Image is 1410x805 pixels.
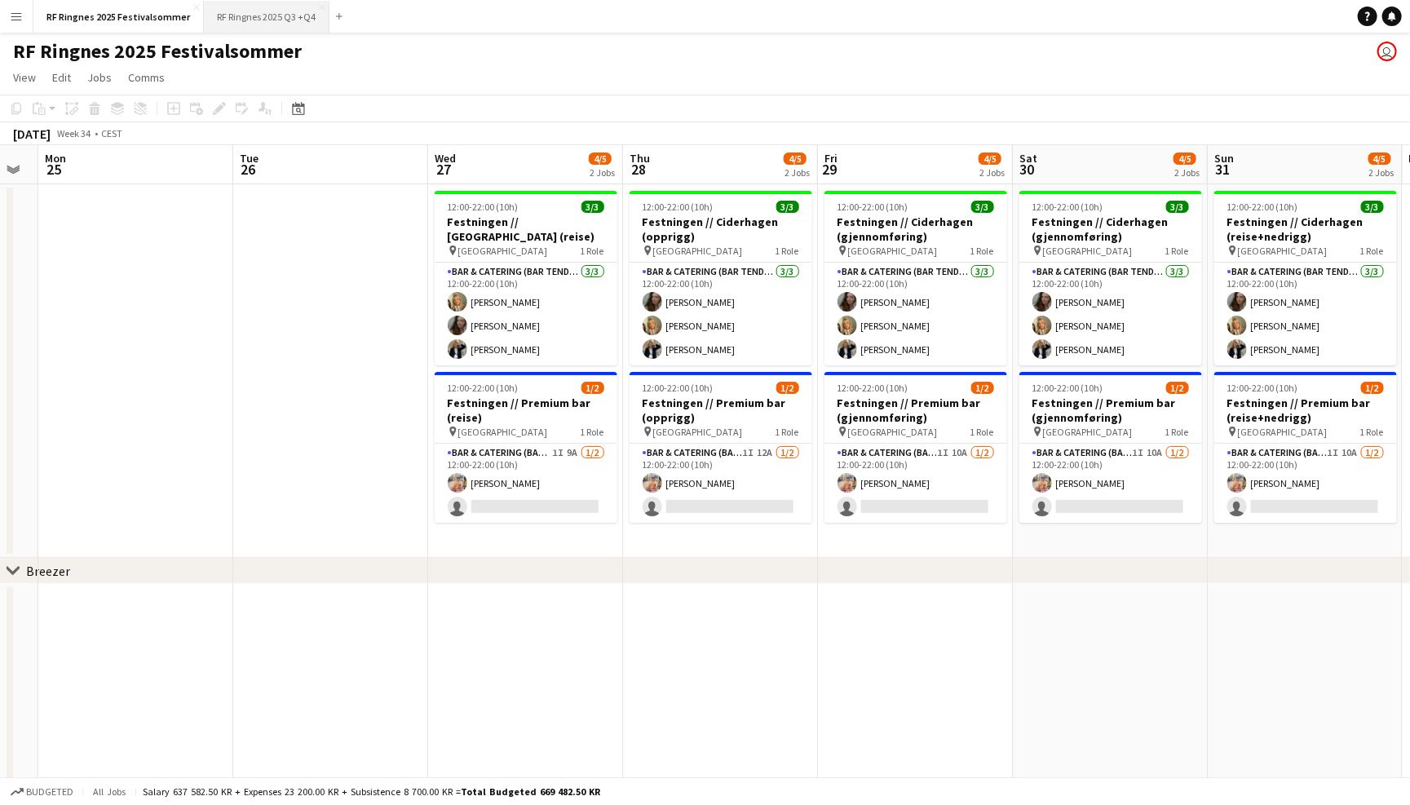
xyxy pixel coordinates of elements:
span: 1 Role [1360,245,1384,257]
app-card-role: Bar & Catering (Bar Tender)1I12A1/212:00-22:00 (10h)[PERSON_NAME] [630,444,812,523]
h3: Festningen // Premium bar (gjennomføring) [1019,396,1202,425]
span: [GEOGRAPHIC_DATA] [458,245,548,257]
span: 3/3 [1361,201,1384,213]
button: RF Ringnes 2025 Festivalsommer [33,1,204,33]
app-job-card: 12:00-22:00 (10h)1/2Festningen // Premium bar (reise+nedrigg) [GEOGRAPHIC_DATA]1 RoleBar & Cateri... [1214,372,1397,523]
app-card-role: Bar & Catering (Bar Tender)3/312:00-22:00 (10h)[PERSON_NAME][PERSON_NAME][PERSON_NAME] [435,263,617,365]
span: 3/3 [971,201,994,213]
a: Jobs [81,67,118,88]
span: Edit [52,70,71,85]
span: Mon [45,151,66,166]
span: 12:00-22:00 (10h) [1032,382,1103,394]
h3: Festningen // Premium bar (reise) [435,396,617,425]
span: Tue [240,151,259,166]
div: 2 Jobs [785,166,810,179]
span: 29 [822,160,838,179]
span: 12:00-22:00 (10h) [643,382,714,394]
span: 12:00-22:00 (10h) [448,201,519,213]
div: 2 Jobs [979,166,1005,179]
span: 1 Role [970,426,994,438]
app-card-role: Bar & Catering (Bar Tender)1I10A1/212:00-22:00 (10h)[PERSON_NAME] [1214,444,1397,523]
span: 1 Role [1360,426,1384,438]
span: [GEOGRAPHIC_DATA] [1238,426,1328,438]
div: Breezer [26,563,70,579]
h3: Festningen // Premium bar (reise+nedrigg) [1214,396,1397,425]
span: 12:00-22:00 (10h) [838,382,908,394]
app-card-role: Bar & Catering (Bar Tender)1I9A1/212:00-22:00 (10h)[PERSON_NAME] [435,444,617,523]
span: Fri [824,151,838,166]
app-job-card: 12:00-22:00 (10h)1/2Festningen // Premium bar (opprigg) [GEOGRAPHIC_DATA]1 RoleBar & Catering (Ba... [630,372,812,523]
span: 4/5 [979,153,1001,165]
span: [GEOGRAPHIC_DATA] [653,245,743,257]
h3: Festningen // Ciderhagen (reise+nedrigg) [1214,215,1397,244]
div: 2 Jobs [590,166,615,179]
h3: Festningen // Ciderhagen (gjennomføring) [824,215,1007,244]
button: RF Ringnes 2025 Q3 +Q4 [204,1,329,33]
h1: RF Ringnes 2025 Festivalsommer [13,39,302,64]
span: 1 Role [1165,245,1189,257]
span: Week 34 [54,127,95,139]
span: 31 [1212,160,1234,179]
app-job-card: 12:00-22:00 (10h)3/3Festningen // Ciderhagen (gjennomføring) [GEOGRAPHIC_DATA]1 RoleBar & Caterin... [824,191,1007,365]
span: 12:00-22:00 (10h) [643,201,714,213]
div: Salary 637 582.50 KR + Expenses 23 200.00 KR + Subsistence 8 700.00 KR = [143,785,600,798]
span: 3/3 [581,201,604,213]
app-card-role: Bar & Catering (Bar Tender)1I10A1/212:00-22:00 (10h)[PERSON_NAME] [824,444,1007,523]
app-card-role: Bar & Catering (Bar Tender)1I10A1/212:00-22:00 (10h)[PERSON_NAME] [1019,444,1202,523]
h3: Festningen // [GEOGRAPHIC_DATA] (reise) [435,215,617,244]
app-job-card: 12:00-22:00 (10h)3/3Festningen // [GEOGRAPHIC_DATA] (reise) [GEOGRAPHIC_DATA]1 RoleBar & Catering... [435,191,617,365]
button: Budgeted [8,783,76,801]
span: [GEOGRAPHIC_DATA] [1043,245,1133,257]
span: 1 Role [776,245,799,257]
app-job-card: 12:00-22:00 (10h)3/3Festningen // Ciderhagen (opprigg) [GEOGRAPHIC_DATA]1 RoleBar & Catering (Bar... [630,191,812,365]
app-card-role: Bar & Catering (Bar Tender)3/312:00-22:00 (10h)[PERSON_NAME][PERSON_NAME][PERSON_NAME] [1019,263,1202,365]
app-job-card: 12:00-22:00 (10h)1/2Festningen // Premium bar (reise) [GEOGRAPHIC_DATA]1 RoleBar & Catering (Bar ... [435,372,617,523]
a: Edit [46,67,77,88]
span: 4/5 [784,153,807,165]
span: 1/2 [1361,382,1384,394]
span: 3/3 [776,201,799,213]
div: 12:00-22:00 (10h)3/3Festningen // Ciderhagen (reise+nedrigg) [GEOGRAPHIC_DATA]1 RoleBar & Caterin... [1214,191,1397,365]
span: 12:00-22:00 (10h) [1032,201,1103,213]
span: Comms [128,70,165,85]
div: 2 Jobs [1369,166,1395,179]
span: All jobs [90,785,129,798]
span: 12:00-22:00 (10h) [838,201,908,213]
span: 30 [1017,160,1037,179]
a: Comms [122,67,171,88]
app-job-card: 12:00-22:00 (10h)3/3Festningen // Ciderhagen (gjennomføring) [GEOGRAPHIC_DATA]1 RoleBar & Caterin... [1019,191,1202,365]
span: 27 [432,160,456,179]
span: 1/2 [971,382,994,394]
div: CEST [101,127,122,139]
span: 12:00-22:00 (10h) [1227,201,1298,213]
app-job-card: 12:00-22:00 (10h)1/2Festningen // Premium bar (gjennomføring) [GEOGRAPHIC_DATA]1 RoleBar & Cateri... [1019,372,1202,523]
span: [GEOGRAPHIC_DATA] [848,426,938,438]
span: 12:00-22:00 (10h) [448,382,519,394]
h3: Festningen // Ciderhagen (opprigg) [630,215,812,244]
span: Total Budgeted 669 482.50 KR [461,785,600,798]
span: 1/2 [581,382,604,394]
span: 12:00-22:00 (10h) [1227,382,1298,394]
span: 1/2 [776,382,799,394]
span: 28 [627,160,650,179]
app-card-role: Bar & Catering (Bar Tender)3/312:00-22:00 (10h)[PERSON_NAME][PERSON_NAME][PERSON_NAME] [824,263,1007,365]
div: [DATE] [13,126,51,142]
span: [GEOGRAPHIC_DATA] [653,426,743,438]
div: 2 Jobs [1174,166,1200,179]
span: 26 [237,160,259,179]
span: 4/5 [1174,153,1196,165]
a: View [7,67,42,88]
div: 12:00-22:00 (10h)1/2Festningen // Premium bar (gjennomføring) [GEOGRAPHIC_DATA]1 RoleBar & Cateri... [824,372,1007,523]
span: [GEOGRAPHIC_DATA] [1238,245,1328,257]
app-card-role: Bar & Catering (Bar Tender)3/312:00-22:00 (10h)[PERSON_NAME][PERSON_NAME][PERSON_NAME] [1214,263,1397,365]
span: View [13,70,36,85]
span: 4/5 [1368,153,1391,165]
h3: Festningen // Premium bar (gjennomføring) [824,396,1007,425]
